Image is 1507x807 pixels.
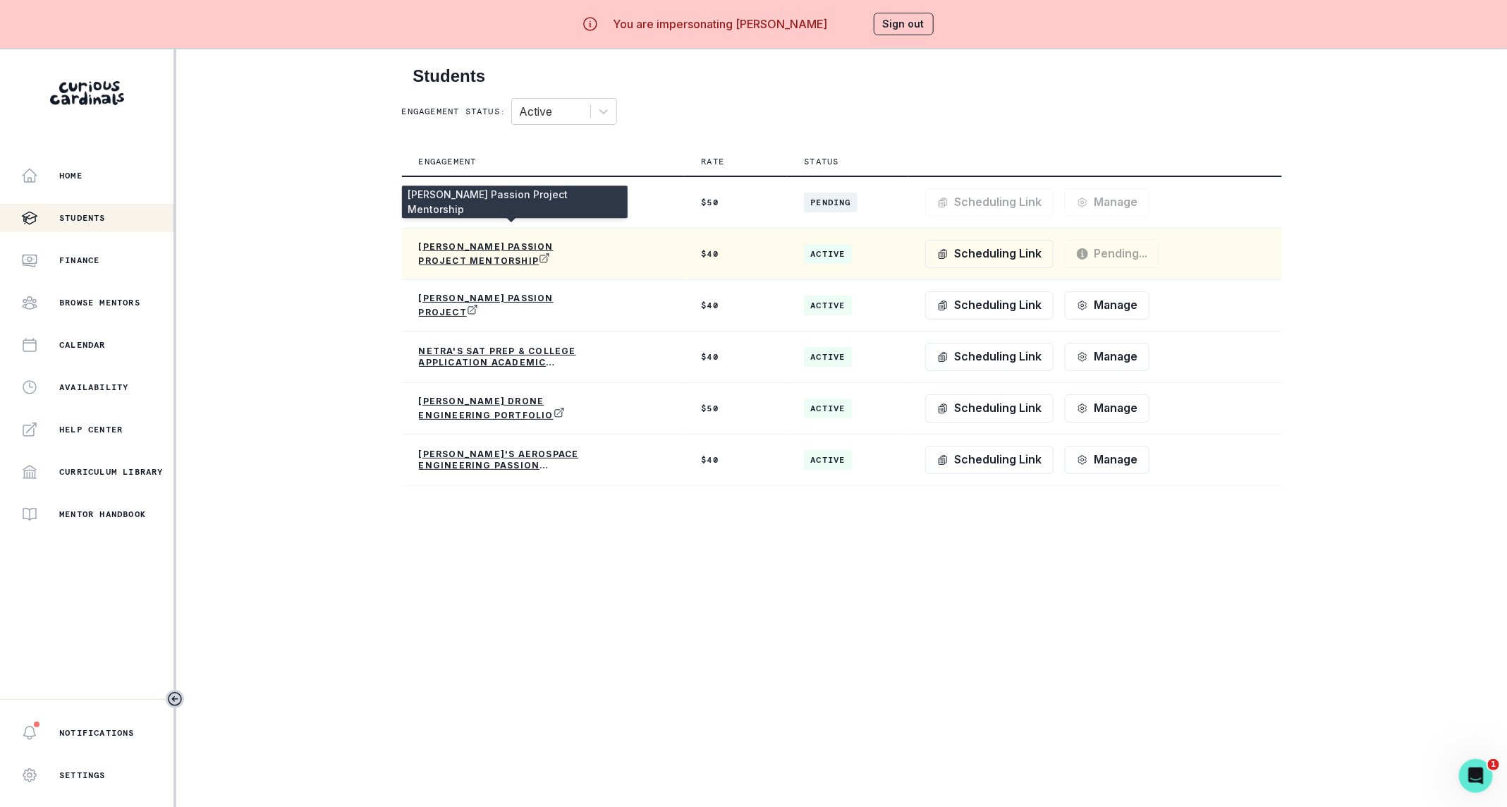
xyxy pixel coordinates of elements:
[702,197,771,208] p: $ 50
[804,156,838,167] p: Status
[59,770,106,781] p: Settings
[804,244,851,264] span: active
[925,240,1054,268] button: Scheduling Link
[804,193,857,212] span: Pending
[59,212,106,224] p: Students
[419,396,588,421] a: [PERSON_NAME] Drone Engineering Portfolio
[702,156,725,167] p: Rate
[1459,759,1493,793] iframe: Intercom live chat
[59,424,123,435] p: Help Center
[613,16,827,32] p: You are impersonating [PERSON_NAME]
[804,450,851,470] span: active
[419,241,588,267] a: [PERSON_NAME] Passion Project Mentorship
[419,191,588,214] p: [PERSON_NAME]'s Engineering Mentorship
[50,81,124,105] img: Curious Cardinals Logo
[702,248,771,260] p: $ 40
[702,454,771,466] p: $ 40
[1065,291,1149,320] button: Manage
[1488,759,1499,770] span: 1
[702,300,771,311] p: $ 40
[402,106,506,117] p: Engagement status:
[419,156,477,167] p: Engagement
[419,449,588,471] a: [PERSON_NAME]'s Aerospace Engineering Passion Project
[1065,394,1149,423] button: Manage
[925,394,1054,423] button: Scheduling Link
[804,296,851,315] span: active
[804,347,851,367] span: active
[1065,188,1149,217] button: Manage
[804,399,851,418] span: active
[59,170,83,181] p: Home
[59,339,106,351] p: Calendar
[925,291,1054,320] button: Scheduling Link
[925,446,1054,474] button: Scheduling Link
[59,466,164,478] p: Curriculum Library
[419,293,588,318] a: [PERSON_NAME] Passion Project
[702,351,771,363] p: $ 40
[59,255,99,266] p: Finance
[1065,240,1159,268] button: Pending...
[874,13,934,35] button: Sign out
[166,690,184,708] button: Toggle sidebar
[925,343,1054,371] button: Scheduling Link
[59,509,146,520] p: Mentor Handbook
[702,403,771,414] p: $ 50
[1065,343,1149,371] button: Manage
[413,66,1271,87] h2: Students
[419,346,588,368] a: Netra's SAT Prep & College Application Academic Mentorship
[1065,446,1149,474] button: Manage
[59,727,135,739] p: Notifications
[59,297,140,308] p: Browse Mentors
[59,382,128,393] p: Availability
[925,188,1054,217] button: Scheduling Link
